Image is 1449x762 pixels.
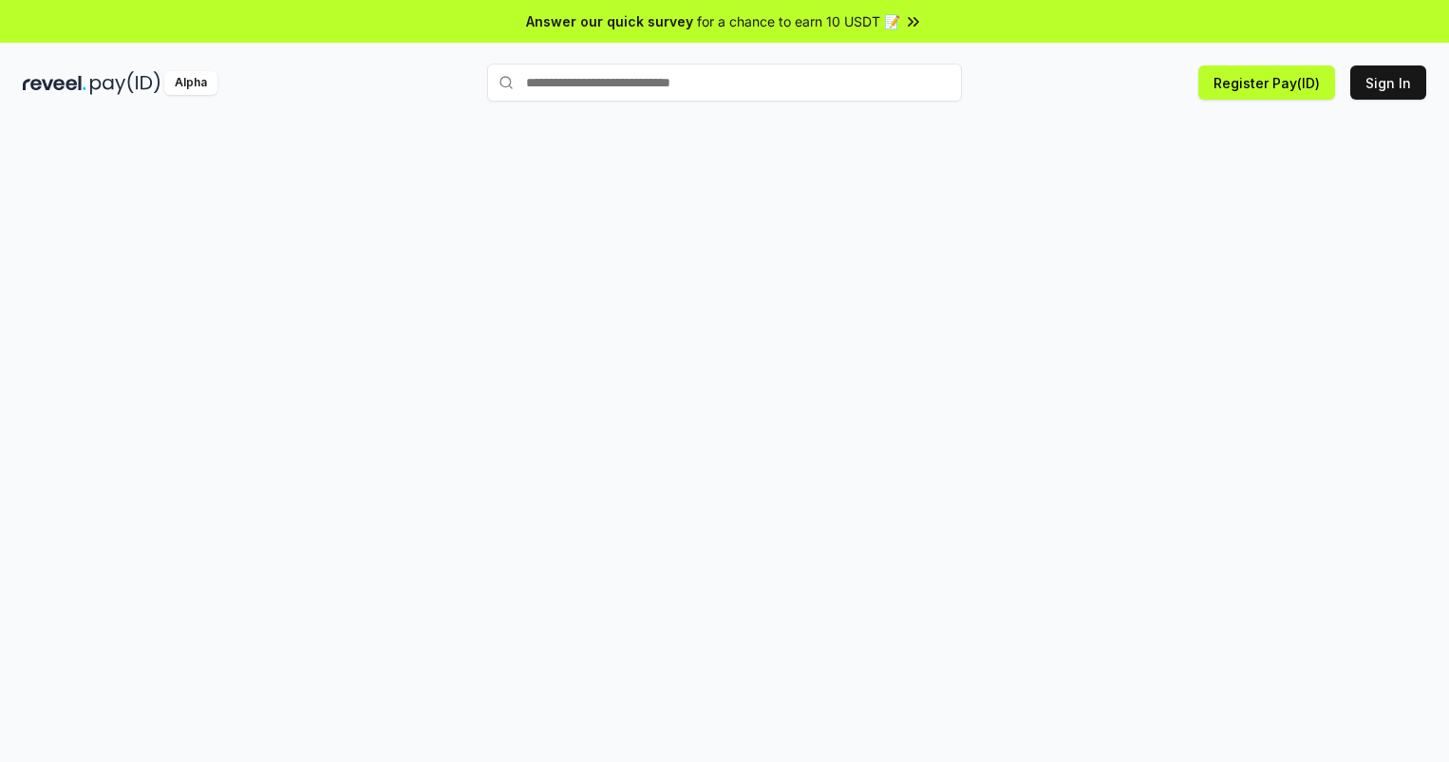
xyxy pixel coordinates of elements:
[1350,65,1426,100] button: Sign In
[90,71,160,95] img: pay_id
[23,71,86,95] img: reveel_dark
[1198,65,1335,100] button: Register Pay(ID)
[164,71,217,95] div: Alpha
[697,11,900,31] span: for a chance to earn 10 USDT 📝
[526,11,693,31] span: Answer our quick survey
